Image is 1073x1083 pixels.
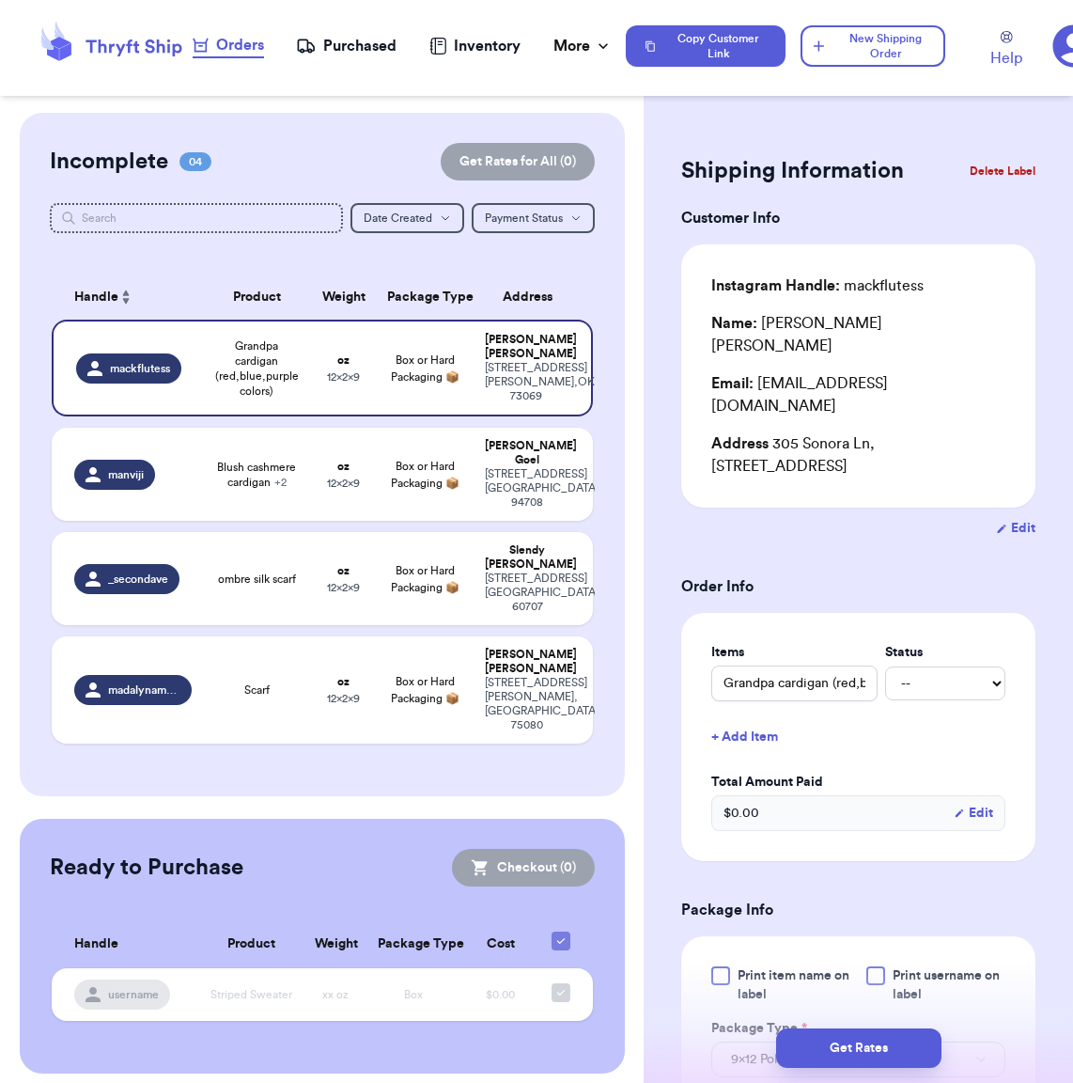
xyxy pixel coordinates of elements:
[990,31,1022,70] a: Help
[485,676,570,732] div: [STREET_ADDRESS] [PERSON_NAME] , [GEOGRAPHIC_DATA] 75080
[485,439,570,467] div: [PERSON_NAME] Goel
[893,966,1005,1004] span: Print username on label
[50,853,243,883] h2: Ready to Purchase
[461,920,540,968] th: Cost
[74,934,118,954] span: Handle
[474,275,593,320] th: Address
[391,676,459,704] span: Box or Hard Packaging 📦
[681,575,1035,598] h3: Order Info
[193,34,264,58] a: Orders
[996,519,1035,538] button: Edit
[391,565,459,593] span: Box or Hard Packaging 📦
[179,152,211,171] span: 04
[391,461,459,489] span: Box or Hard Packaging 📦
[704,716,1013,758] button: + Add Item
[214,460,300,490] span: Blush cashmere cardigan
[322,989,349,1000] span: xx oz
[108,572,168,587] span: _secondave
[711,278,840,293] span: Instagram Handle:
[776,1028,941,1068] button: Get Rates
[303,920,366,968] th: Weight
[485,572,570,614] div: [STREET_ADDRESS] [GEOGRAPHIC_DATA] , IL 60707
[711,316,757,331] span: Name:
[327,371,360,383] span: 12 x 2 x 9
[337,354,350,366] strong: oz
[711,275,924,297] div: mackflutess
[366,920,461,968] th: Package Type
[376,275,474,320] th: Package Type
[711,376,754,391] span: Email:
[296,35,397,57] a: Purchased
[391,354,459,383] span: Box or Hard Packaging 📦
[193,34,264,56] div: Orders
[110,361,170,376] span: mackflutess
[626,25,785,67] button: Copy Customer Link
[203,275,311,320] th: Product
[711,773,1005,792] label: Total Amount Paid
[327,582,360,593] span: 12 x 2 x 9
[337,676,350,687] strong: oz
[327,693,360,704] span: 12 x 2 x 9
[738,966,855,1004] span: Print item name on label
[337,565,350,576] strong: oz
[214,338,300,399] span: Grandpa cardigan (red,blue,purple colors)
[118,286,133,308] button: Sort ascending
[218,572,296,587] span: ombre silk scarf
[50,147,168,177] h2: Incomplete
[198,920,303,968] th: Product
[885,643,1005,662] label: Status
[74,288,118,307] span: Handle
[244,683,270,698] span: Scarf
[711,432,1005,478] div: 305 Sonora Ln, [STREET_ADDRESS]
[711,436,769,451] span: Address
[681,899,1035,921] h3: Package Info
[472,203,595,233] button: Payment Status
[108,467,144,482] span: manviji
[108,683,180,698] span: madalynamber
[210,989,292,1000] span: Striped Sweater
[681,156,904,186] h2: Shipping Information
[404,989,423,1000] span: Box
[50,203,343,233] input: Search
[485,212,563,224] span: Payment Status
[486,989,515,1000] span: $0.00
[553,35,613,57] div: More
[429,35,521,57] a: Inventory
[801,25,945,67] button: New Shipping Order
[485,467,570,510] div: [STREET_ADDRESS] [GEOGRAPHIC_DATA] , CA 94708
[711,643,878,662] label: Items
[350,203,464,233] button: Date Created
[337,461,350,472] strong: oz
[108,987,159,1002] span: username
[311,275,376,320] th: Weight
[364,212,432,224] span: Date Created
[485,648,570,676] div: [PERSON_NAME] [PERSON_NAME]
[485,543,570,572] div: Slendy [PERSON_NAME]
[990,47,1022,70] span: Help
[274,477,287,488] span: + 2
[962,150,1043,192] button: Delete Label
[723,804,759,823] span: $ 0.00
[441,143,595,180] button: Get Rates for All (0)
[452,849,595,887] button: Checkout (0)
[681,207,1035,229] h3: Customer Info
[711,312,1005,357] div: [PERSON_NAME] [PERSON_NAME]
[485,333,568,361] div: [PERSON_NAME] [PERSON_NAME]
[327,478,360,489] span: 12 x 2 x 9
[711,372,1005,417] div: [EMAIL_ADDRESS][DOMAIN_NAME]
[485,361,568,403] div: [STREET_ADDRESS] [PERSON_NAME] , OK 73069
[954,804,993,823] button: Edit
